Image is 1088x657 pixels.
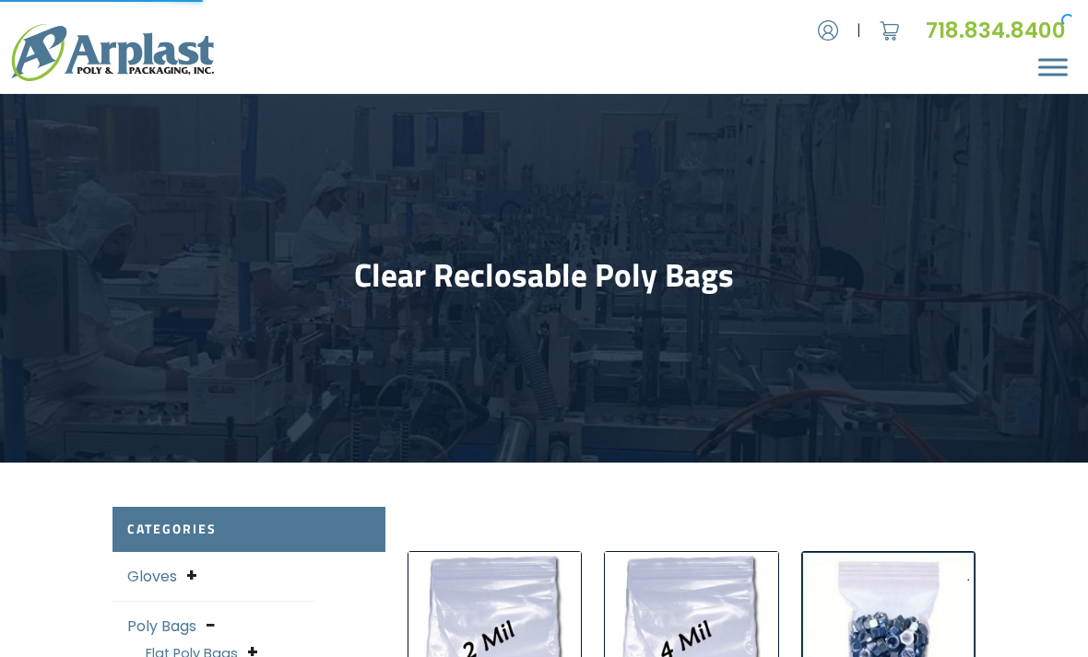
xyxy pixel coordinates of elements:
a: Gloves [127,566,177,587]
h1: Clear Reclosable Poly Bags [112,255,976,294]
a: 718.834.8400 [926,16,1066,45]
button: Menu [1038,59,1068,76]
span: | [857,19,861,41]
img: logo [11,24,214,82]
h2: Categories [112,507,385,552]
a: Poly Bags [127,616,196,637]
